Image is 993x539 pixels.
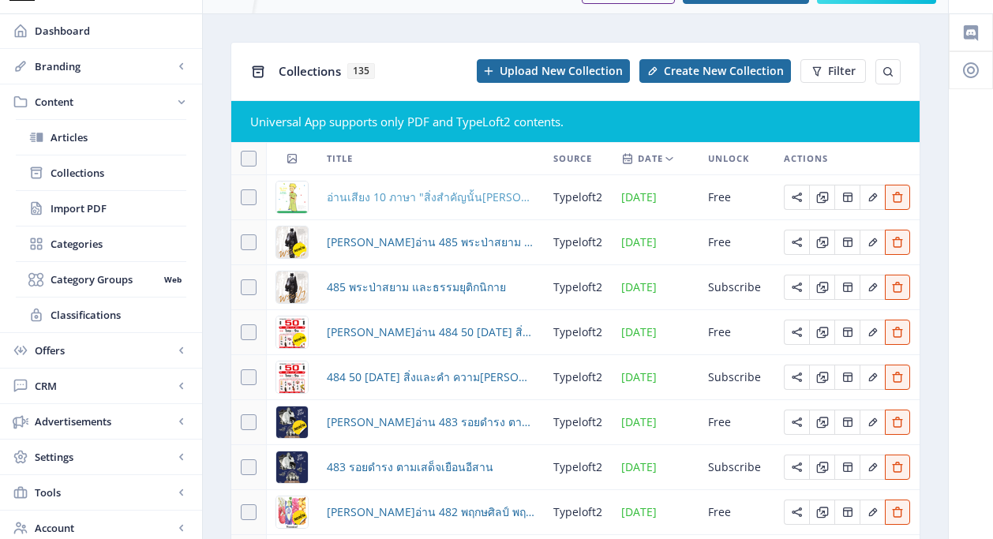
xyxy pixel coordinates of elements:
td: [DATE] [612,355,699,400]
img: a1463115-4d53-40fd-a6a6-17dc604517d6.png [276,182,308,213]
a: อ่านเสียง 10 ภาษา "สิ่งสำคัญนั้น[PERSON_NAME]เห็นด้วย[PERSON_NAME]" วรรณกรรมเจ้า[PERSON_NAME] [327,188,534,207]
a: Edit page [860,189,885,204]
span: Dashboard [35,23,189,39]
a: 484 50 [DATE] สิ่งและคำ ความ[PERSON_NAME]-[PERSON_NAME] [327,368,534,387]
td: [DATE] [612,220,699,265]
td: typeloft2 [544,355,612,400]
td: [DATE] [612,175,699,220]
a: Edit page [784,459,809,473]
span: Content [35,94,174,110]
a: Edit page [834,369,860,384]
div: Universal App supports only PDF and TypeLoft2 contents. [250,114,901,129]
td: [DATE] [612,400,699,445]
a: Edit page [860,234,885,249]
a: [PERSON_NAME]อ่าน 483 รอยดำรง ตามเสด็จเยือนอีสาน [327,413,534,432]
span: Offers [35,342,174,358]
span: Title [327,149,353,168]
a: Edit page [885,189,910,204]
a: Edit page [834,189,860,204]
a: Edit page [860,369,885,384]
a: Import PDF [16,191,186,226]
img: 5a80d819-80d1-4f22-9eec-668798e0bc02.png [276,226,308,258]
a: Edit page [834,324,860,339]
td: typeloft2 [544,265,612,310]
span: Upload New Collection [500,65,623,77]
span: Advertisements [35,414,174,429]
button: Create New Collection [639,59,791,83]
span: Categories [51,236,186,252]
span: Collections [51,165,186,181]
a: [PERSON_NAME]อ่าน 484 50 [DATE] สิ่งและคำ ความ[PERSON_NAME]-[PERSON_NAME] [327,323,534,342]
a: 483 รอยดำรง ตามเสด็จเยือนอีสาน [327,458,493,477]
a: Edit page [784,234,809,249]
a: Categories [16,226,186,261]
a: Edit page [860,324,885,339]
a: Edit page [860,414,885,429]
a: Edit page [834,234,860,249]
button: Filter [800,59,866,83]
td: Subscribe [699,445,774,490]
a: Edit page [809,459,834,473]
a: Edit page [860,279,885,294]
img: 1daf8f1f-0bd4-40e6-942c-802bc241dc6d.png [276,406,308,438]
span: Import PDF [51,200,186,216]
a: Collections [16,155,186,190]
span: Articles [51,129,186,145]
td: typeloft2 [544,445,612,490]
a: Edit page [784,189,809,204]
a: Articles [16,120,186,155]
td: Free [699,175,774,220]
span: 135 [347,63,375,79]
td: typeloft2 [544,175,612,220]
a: Edit page [885,279,910,294]
a: Edit page [784,279,809,294]
span: Account [35,520,174,536]
a: Edit page [784,324,809,339]
a: Edit page [784,369,809,384]
a: Edit page [885,234,910,249]
a: Edit page [809,324,834,339]
a: Edit page [809,234,834,249]
span: Classifications [51,307,186,323]
a: Edit page [834,414,860,429]
a: Edit page [809,279,834,294]
td: typeloft2 [544,310,612,355]
a: Edit page [885,324,910,339]
span: Date [638,149,663,168]
td: Free [699,220,774,265]
td: [DATE] [612,310,699,355]
a: Category GroupsWeb [16,262,186,297]
span: Filter [828,65,856,77]
img: 4392f972-de71-44c7-9e9b-6674a52261b0.png [276,271,308,303]
td: [DATE] [612,445,699,490]
span: Source [553,149,592,168]
a: 485 พระป่าสยาม และธรรมยุติกนิกาย [327,278,506,297]
span: Settings [35,449,174,465]
a: Edit page [885,369,910,384]
a: Edit page [809,414,834,429]
span: Unlock [708,149,749,168]
a: Edit page [784,414,809,429]
td: [DATE] [612,265,699,310]
a: Edit page [834,279,860,294]
a: Edit page [885,414,910,429]
a: Edit page [809,369,834,384]
td: typeloft2 [544,220,612,265]
td: Free [699,400,774,445]
img: 52663c30-a97b-4fa3-8124-3fdfd635a9ef.png [276,451,308,483]
a: Edit page [860,459,885,473]
td: Free [699,310,774,355]
img: 7f604125-fddf-4658-a36f-27ba12951696.png [276,361,308,393]
td: Subscribe [699,355,774,400]
a: [PERSON_NAME]อ่าน 485 พระป่าสยาม และธรรมยุติกนิกาย [327,233,534,252]
button: Upload New Collection [477,59,630,83]
span: Branding [35,58,174,74]
td: typeloft2 [544,400,612,445]
a: Classifications [16,298,186,332]
a: New page [630,59,791,83]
